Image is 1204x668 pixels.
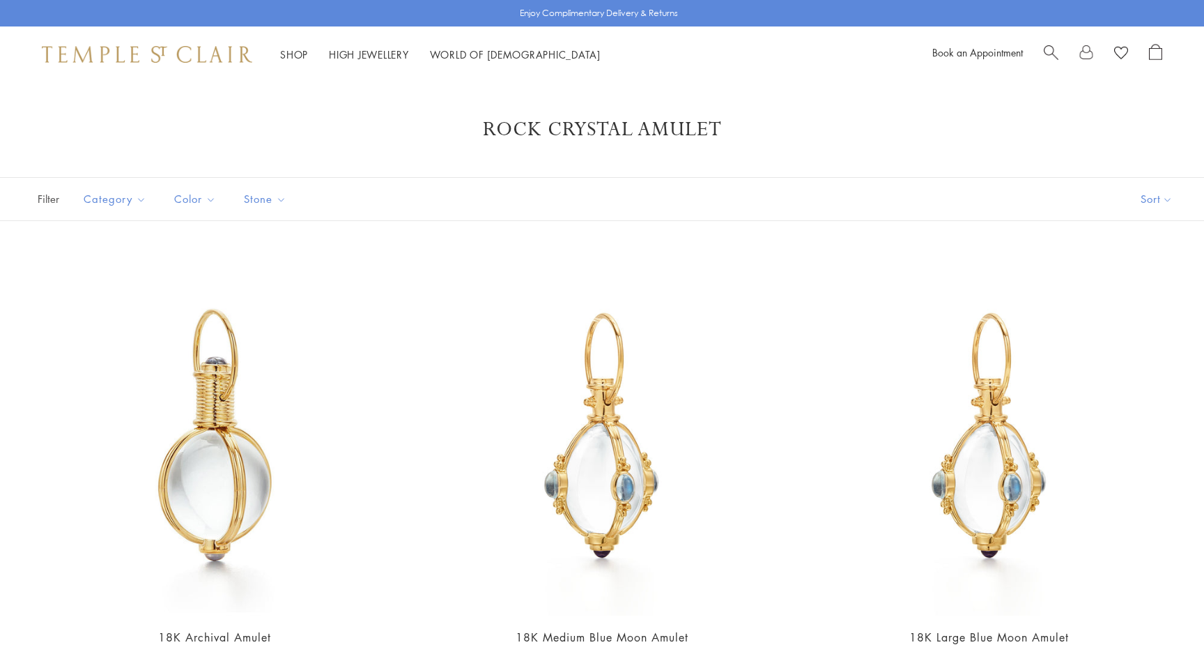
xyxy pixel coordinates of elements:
button: Show sort by [1109,178,1204,220]
img: 18K Archival Amulet [35,256,394,616]
button: Category [73,183,157,215]
iframe: Gorgias live chat messenger [1134,602,1190,654]
img: P54801-E18BM [422,256,782,616]
a: High JewelleryHigh Jewellery [329,47,409,61]
a: Book an Appointment [932,45,1023,59]
a: World of [DEMOGRAPHIC_DATA]World of [DEMOGRAPHIC_DATA] [430,47,601,61]
span: Color [167,190,226,208]
a: View Wishlist [1114,44,1128,65]
a: 18K Medium Blue Moon Amulet [516,630,688,645]
a: ShopShop [280,47,308,61]
button: Color [164,183,226,215]
h1: Rock Crystal Amulet [56,117,1148,142]
a: 18K Large Blue Moon Amulet [909,630,1069,645]
button: Stone [233,183,297,215]
nav: Main navigation [280,46,601,63]
a: 18K Archival Amulet [158,630,271,645]
a: Search [1044,44,1058,65]
span: Category [77,190,157,208]
img: Temple St. Clair [42,46,252,63]
p: Enjoy Complimentary Delivery & Returns [520,6,678,20]
span: Stone [237,190,297,208]
img: P54801-E18BM [810,256,1169,616]
a: Open Shopping Bag [1149,44,1162,65]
